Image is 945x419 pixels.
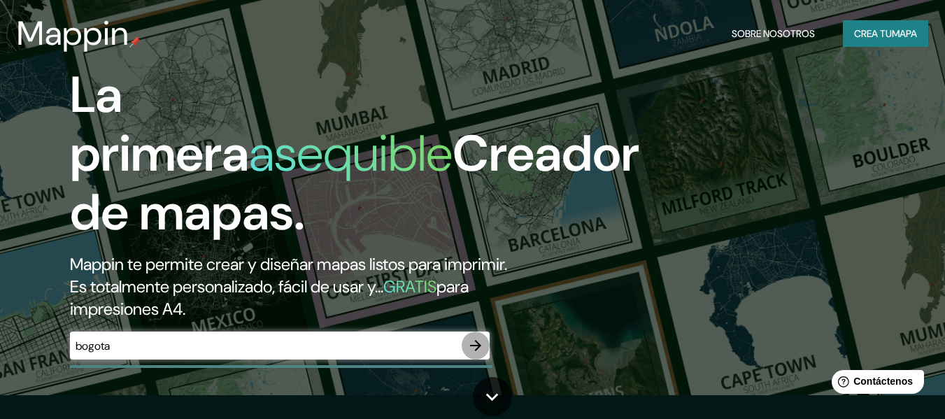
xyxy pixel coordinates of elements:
[843,20,928,47] button: Crea tumapa
[820,364,930,404] iframe: Lanzador de widgets de ayuda
[854,27,892,40] font: Crea tu
[726,20,820,47] button: Sobre nosotros
[70,121,639,245] font: Creador de mapas.
[249,121,453,186] font: asequible
[70,338,462,354] input: Elige tu lugar favorito
[70,276,383,297] font: Es totalmente personalizado, fácil de usar y...
[17,11,129,55] font: Mappin
[732,27,815,40] font: Sobre nosotros
[70,253,507,275] font: Mappin te permite crear y diseñar mapas listos para imprimir.
[70,62,249,186] font: La primera
[129,36,141,48] img: pin de mapeo
[70,276,469,320] font: para impresiones A4.
[892,27,917,40] font: mapa
[383,276,436,297] font: GRATIS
